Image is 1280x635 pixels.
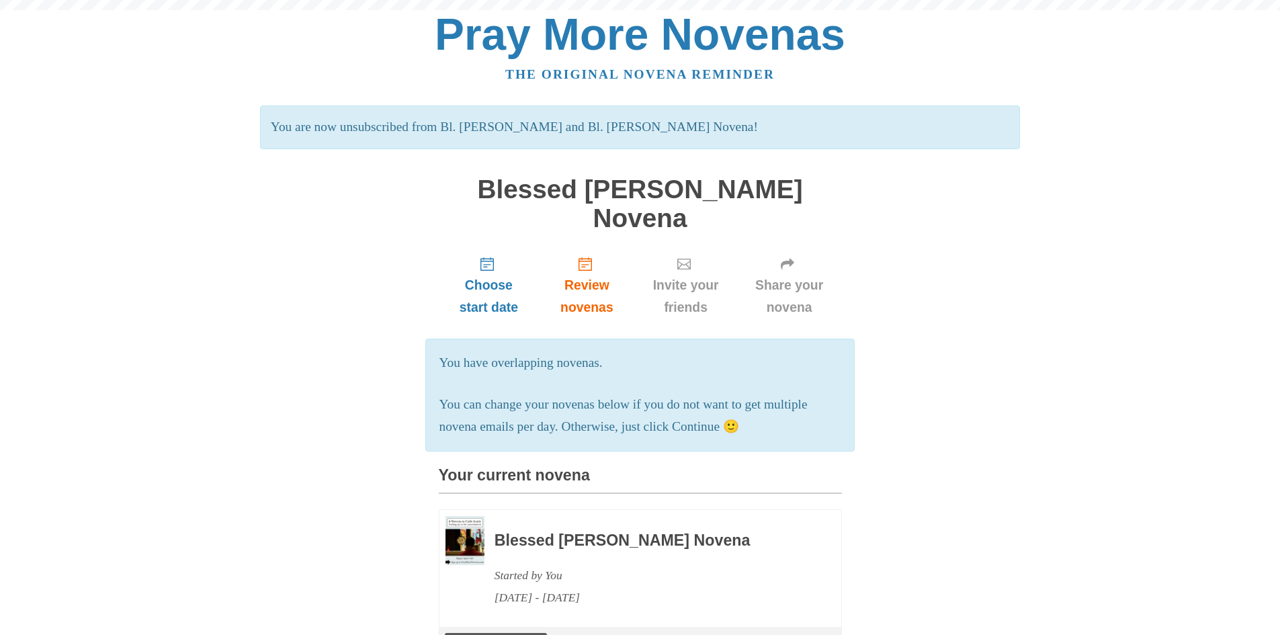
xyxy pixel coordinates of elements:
span: Choose start date [452,274,526,319]
div: [DATE] - [DATE] [495,587,805,609]
span: Review novenas [552,274,621,319]
a: Choose start date [439,246,540,326]
a: The original novena reminder [505,67,775,81]
div: Started by You [495,564,805,587]
a: Invite your friends [635,246,737,326]
img: Novena image [445,516,484,565]
a: Share your novena [737,246,842,326]
span: Invite your friends [648,274,724,319]
a: Review novenas [539,246,634,326]
p: You are now unsubscribed from Bl. [PERSON_NAME] and Bl. [PERSON_NAME] Novena! [260,105,1020,149]
h3: Your current novena [439,467,842,493]
p: You can change your novenas below if you do not want to get multiple novena emails per day. Other... [439,394,841,438]
p: You have overlapping novenas. [439,352,841,374]
h1: Blessed [PERSON_NAME] Novena [439,175,842,232]
h3: Blessed [PERSON_NAME] Novena [495,532,805,550]
span: Share your novena [751,274,828,319]
a: Pray More Novenas [435,9,845,59]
